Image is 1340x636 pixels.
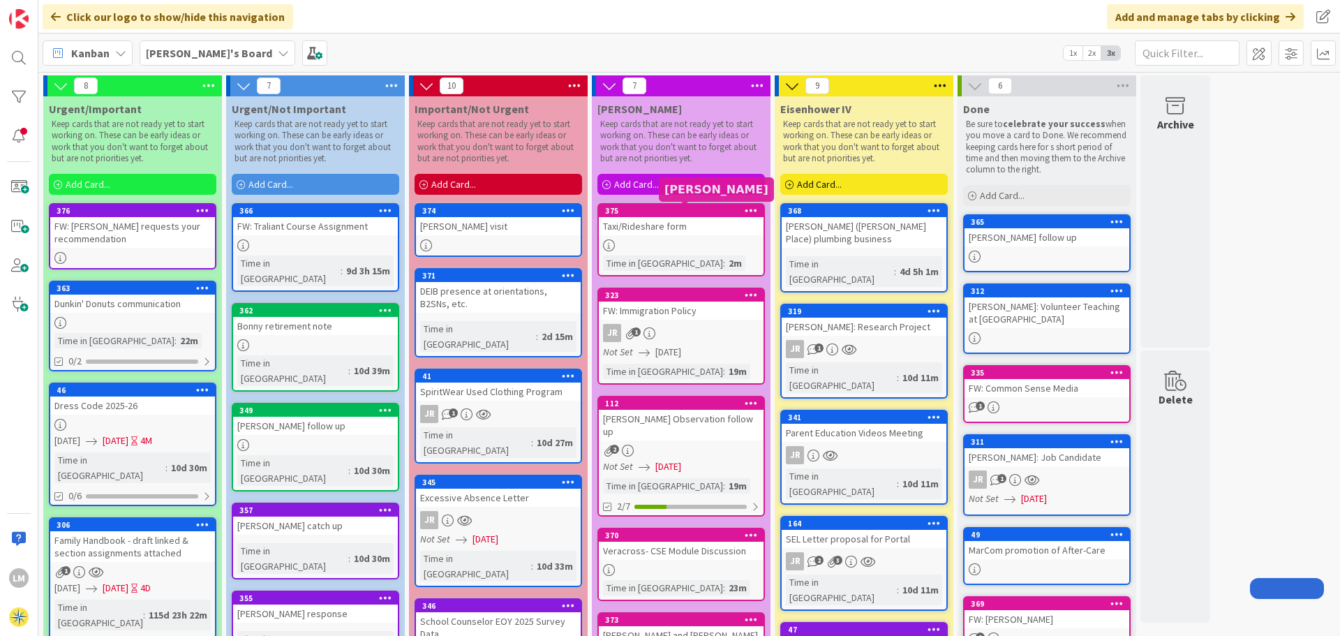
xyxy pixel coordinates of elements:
[9,9,29,29] img: Visit kanbanzone.com
[723,256,725,271] span: :
[49,281,216,371] a: 363Dunkin' Donuts communicationTime in [GEOGRAPHIC_DATA]:22m0/2
[599,529,764,560] div: 370Veracross- CSE Module Discussion
[431,178,476,191] span: Add Card...
[782,411,946,442] div: 341Parent Education Videos Meeting
[422,371,581,381] div: 41
[899,582,942,598] div: 10d 11m
[233,404,398,435] div: 349[PERSON_NAME] follow up
[599,205,764,217] div: 375
[1021,491,1047,506] span: [DATE]
[239,406,398,415] div: 349
[1082,46,1101,60] span: 2x
[1101,46,1120,60] span: 3x
[233,605,398,623] div: [PERSON_NAME] response
[49,102,142,116] span: Urgent/Important
[965,216,1129,228] div: 365
[969,471,987,489] div: JR
[965,610,1129,628] div: FW: [PERSON_NAME]
[415,102,529,116] span: Important/Not Urgent
[788,413,946,422] div: 341
[599,324,764,342] div: JR
[780,304,948,399] a: 319[PERSON_NAME]: Research ProjectJRTime in [GEOGRAPHIC_DATA]:10d 11m
[50,295,215,313] div: Dunkin' Donuts communication
[1135,40,1239,66] input: Quick Filter...
[786,340,804,358] div: JR
[416,370,581,383] div: 41
[599,397,764,441] div: 112[PERSON_NAME] Observation follow up
[50,205,215,248] div: 376FW: [PERSON_NAME] requests your recommendation
[233,304,398,317] div: 362
[971,437,1129,447] div: 311
[597,102,682,116] span: Lisa
[415,369,582,464] a: 41SpiritWear Used Clothing ProgramJRTime in [GEOGRAPHIC_DATA]:10d 27m
[1107,4,1304,29] div: Add and manage tabs by clicking
[971,286,1129,296] div: 312
[237,256,341,286] div: Time in [GEOGRAPHIC_DATA]
[237,543,348,574] div: Time in [GEOGRAPHIC_DATA]
[232,403,399,491] a: 349[PERSON_NAME] follow upTime in [GEOGRAPHIC_DATA]:10d 30m
[963,214,1131,272] a: 365[PERSON_NAME] follow up
[797,178,842,191] span: Add Card...
[603,256,723,271] div: Time in [GEOGRAPHIC_DATA]
[233,517,398,535] div: [PERSON_NAME] catch up
[68,489,82,503] span: 0/6
[233,504,398,517] div: 357
[966,119,1128,175] p: Be sure to when you move a card to Done. We recommend keeping cards here for s short period of ti...
[416,476,581,507] div: 345Excessive Absence Letter
[343,263,394,279] div: 9d 3h 15m
[965,448,1129,466] div: [PERSON_NAME]: Job Candidate
[416,269,581,313] div: 371DEIB presence at orientations, B2SNs, etc.
[965,471,1129,489] div: JR
[833,556,842,565] span: 3
[897,582,899,598] span: :
[232,102,346,116] span: Urgent/Not Important
[174,333,177,348] span: :
[57,520,215,530] div: 306
[239,505,398,515] div: 357
[782,623,946,636] div: 47
[420,321,536,352] div: Time in [GEOGRAPHIC_DATA]
[233,217,398,235] div: FW: Traliant Course Assignment
[71,45,110,61] span: Kanban
[963,102,990,116] span: Done
[415,203,582,257] a: 374[PERSON_NAME] visit
[348,463,350,478] span: :
[965,436,1129,466] div: 311[PERSON_NAME]: Job Candidate
[233,592,398,623] div: 355[PERSON_NAME] response
[605,531,764,540] div: 370
[723,364,725,379] span: :
[782,411,946,424] div: 341
[416,282,581,313] div: DEIB presence at orientations, B2SNs, etc.
[782,552,946,570] div: JR
[965,528,1129,559] div: 49MarCom promotion of After-Care
[50,217,215,248] div: FW: [PERSON_NAME] requests your recommendation
[599,302,764,320] div: FW: Immigration Policy
[49,203,216,269] a: 376FW: [PERSON_NAME] requests your recommendation
[350,363,394,378] div: 10d 39m
[603,460,633,473] i: Not Set
[239,206,398,216] div: 366
[597,288,765,385] a: 323FW: Immigration PolicyJRNot Set[DATE]Time in [GEOGRAPHIC_DATA]:19m
[899,370,942,385] div: 10d 11m
[50,397,215,415] div: Dress Code 2025-26
[103,434,128,448] span: [DATE]
[603,324,621,342] div: JR
[50,282,215,295] div: 363
[963,527,1131,585] a: 49MarCom promotion of After-Care
[965,528,1129,541] div: 49
[416,370,581,401] div: 41SpiritWear Used Clothing Program
[788,206,946,216] div: 368
[422,478,581,487] div: 345
[655,459,681,474] span: [DATE]
[780,410,948,505] a: 341Parent Education Videos MeetingJRTime in [GEOGRAPHIC_DATA]:10d 11m
[971,599,1129,609] div: 369
[723,580,725,596] span: :
[145,607,211,623] div: 115d 23h 22m
[415,268,582,357] a: 371DEIB presence at orientations, B2SNs, etc.Time in [GEOGRAPHIC_DATA]:2d 15m
[723,478,725,494] span: :
[782,305,946,318] div: 319
[420,551,531,582] div: Time in [GEOGRAPHIC_DATA]
[617,499,630,514] span: 2/7
[416,489,581,507] div: Excessive Absence Letter
[605,615,764,625] div: 373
